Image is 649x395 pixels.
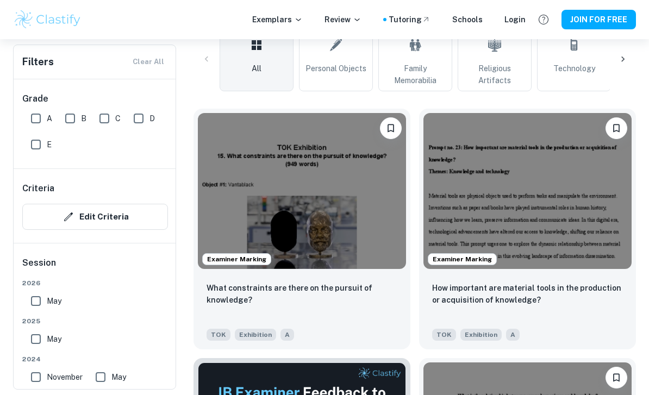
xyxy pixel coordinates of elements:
[22,182,54,195] h6: Criteria
[432,329,456,341] span: TOK
[22,54,54,70] h6: Filters
[324,14,361,26] p: Review
[432,282,623,306] p: How important are material tools in the production or acquisition of knowledge?
[47,295,61,307] span: May
[460,329,502,341] span: Exhibition
[47,139,52,151] span: E
[280,329,294,341] span: A
[606,117,627,139] button: Please log in to bookmark exemplars
[115,112,121,124] span: C
[47,333,61,345] span: May
[22,256,168,278] h6: Session
[22,204,168,230] button: Edit Criteria
[13,9,82,30] img: Clastify logo
[81,112,86,124] span: B
[235,329,276,341] span: Exhibition
[252,14,303,26] p: Exemplars
[203,254,271,264] span: Examiner Marking
[194,109,410,349] a: Examiner MarkingPlease log in to bookmark exemplarsWhat constraints are there on the pursuit of k...
[22,278,168,288] span: 2026
[423,113,632,269] img: TOK Exhibition example thumbnail: How important are material tools in the
[305,62,366,74] span: Personal Objects
[252,62,261,74] span: All
[553,62,595,74] span: Technology
[22,316,168,326] span: 2025
[22,92,168,105] h6: Grade
[561,10,636,29] button: JOIN FOR FREE
[47,112,52,124] span: A
[606,367,627,388] button: Please log in to bookmark exemplars
[111,371,126,383] span: May
[380,117,402,139] button: Please log in to bookmark exemplars
[22,354,168,364] span: 2024
[207,329,230,341] span: TOK
[463,62,527,86] span: Religious Artifacts
[47,371,83,383] span: November
[504,14,526,26] a: Login
[419,109,636,349] a: Examiner MarkingPlease log in to bookmark exemplarsHow important are material tools in the produc...
[198,113,406,269] img: TOK Exhibition example thumbnail: What constraints are there on the pursui
[428,254,496,264] span: Examiner Marking
[506,329,520,341] span: A
[452,14,483,26] a: Schools
[383,62,447,86] span: Family Memorabilia
[149,112,155,124] span: D
[389,14,430,26] a: Tutoring
[207,282,397,306] p: What constraints are there on the pursuit of knowledge?
[534,10,553,29] button: Help and Feedback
